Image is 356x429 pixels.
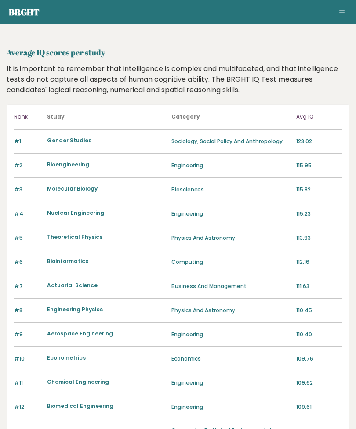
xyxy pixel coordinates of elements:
p: 115.82 [296,186,342,194]
p: Engineering [171,403,291,411]
a: Bioengineering [47,161,89,168]
b: Category [171,113,200,120]
p: Physics And Astronomy [171,234,291,242]
p: Physics And Astronomy [171,306,291,314]
p: 115.23 [296,210,342,218]
p: Engineering [171,379,291,387]
p: #12 [14,403,42,411]
a: Engineering Physics [47,306,103,313]
p: Sociology, Social Policy And Anthropology [171,137,291,145]
p: Engineering [171,162,291,169]
p: Business And Management [171,282,291,290]
p: Avg IQ [296,112,342,122]
p: 110.40 [296,331,342,339]
a: Molecular Biology [47,185,98,192]
p: 123.02 [296,137,342,145]
p: #10 [14,355,42,363]
p: #5 [14,234,42,242]
a: Bioinformatics [47,257,88,265]
p: 115.95 [296,162,342,169]
p: 109.76 [296,355,342,363]
a: Theoretical Physics [47,233,102,241]
a: Actuarial Science [47,281,98,289]
p: 112.16 [296,258,342,266]
a: Aerospace Engineering [47,330,113,337]
b: Study [47,113,65,120]
a: Brght [9,6,40,18]
a: Econometrics [47,354,86,361]
p: Computing [171,258,291,266]
p: #1 [14,137,42,145]
p: #11 [14,379,42,387]
p: 110.45 [296,306,342,314]
p: 109.61 [296,403,342,411]
p: #9 [14,331,42,339]
a: Chemical Engineering [47,378,109,386]
p: #7 [14,282,42,290]
p: Engineering [171,331,291,339]
a: Gender Studies [47,137,91,144]
button: Toggle navigation [337,7,347,18]
p: #6 [14,258,42,266]
p: 109.62 [296,379,342,387]
p: 111.63 [296,282,342,290]
a: Biomedical Engineering [47,402,113,410]
a: Nuclear Engineering [47,209,104,216]
p: #2 [14,162,42,169]
p: #8 [14,306,42,314]
p: #3 [14,186,42,194]
p: #4 [14,210,42,218]
p: 113.93 [296,234,342,242]
p: Rank [14,112,42,122]
div: It is important to remember that intelligence is complex and multifaceted, and that intelligence ... [4,64,353,95]
p: Biosciences [171,186,291,194]
h2: Average IQ scores per study [7,47,349,58]
p: Economics [171,355,291,363]
p: Engineering [171,210,291,218]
